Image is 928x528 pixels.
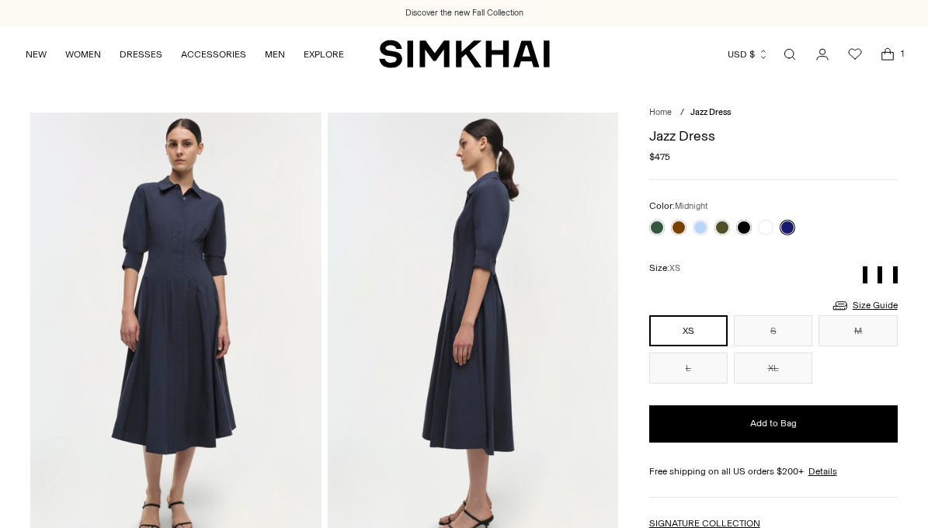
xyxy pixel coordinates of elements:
[120,37,162,71] a: DRESSES
[734,315,812,346] button: S
[680,106,684,120] div: /
[65,37,101,71] a: WOMEN
[734,353,812,384] button: XL
[649,107,672,117] a: Home
[831,296,898,315] a: Size Guide
[649,106,898,120] nav: breadcrumbs
[649,150,670,164] span: $475
[181,37,246,71] a: ACCESSORIES
[872,39,903,70] a: Open cart modal
[304,37,344,71] a: EXPLORE
[819,315,897,346] button: M
[379,39,550,69] a: SIMKHAI
[26,37,47,71] a: NEW
[690,107,731,117] span: Jazz Dress
[649,261,680,276] label: Size:
[649,405,898,443] button: Add to Bag
[649,129,898,143] h1: Jazz Dress
[839,39,871,70] a: Wishlist
[808,464,837,478] a: Details
[675,201,708,211] span: Midnight
[669,263,680,273] span: XS
[405,7,523,19] a: Discover the new Fall Collection
[750,417,797,430] span: Add to Bag
[649,464,898,478] div: Free shipping on all US orders $200+
[807,39,838,70] a: Go to the account page
[728,37,769,71] button: USD $
[774,39,805,70] a: Open search modal
[895,47,909,61] span: 1
[649,353,728,384] button: L
[649,199,708,214] label: Color:
[649,315,728,346] button: XS
[265,37,285,71] a: MEN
